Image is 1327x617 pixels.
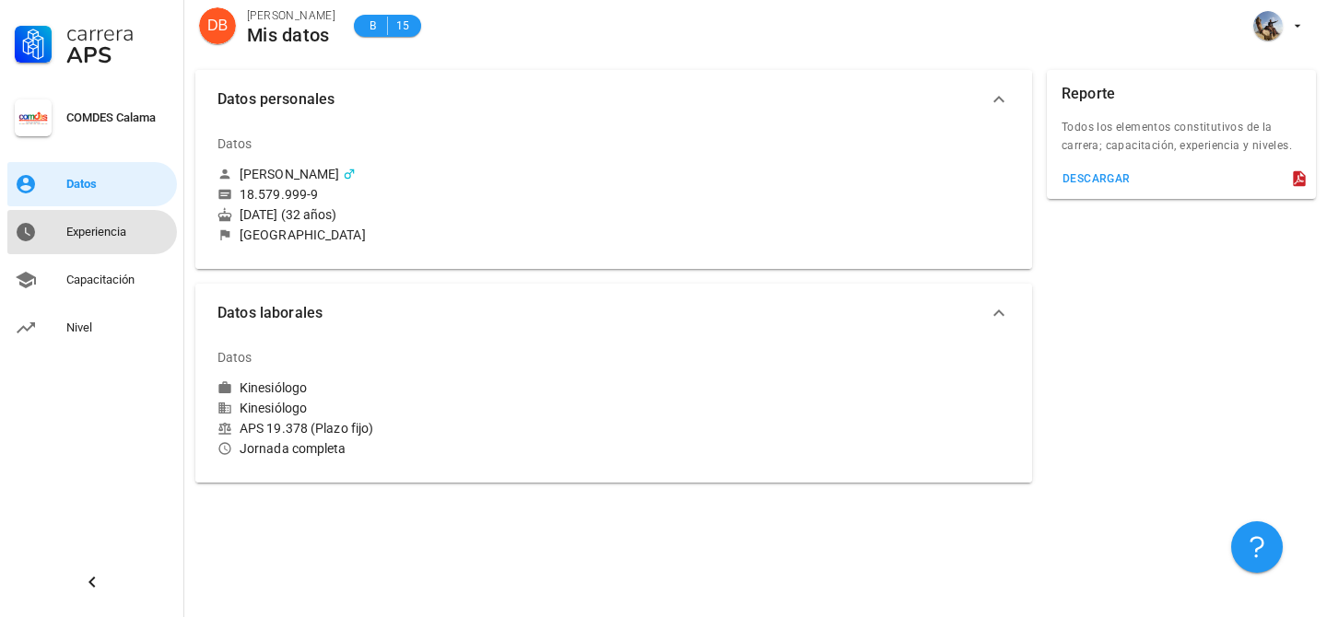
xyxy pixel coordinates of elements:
div: Datos [217,335,252,379]
span: Datos personales [217,87,988,112]
div: Datos [217,122,252,166]
div: Kinesiólogo [217,400,606,416]
div: Reporte [1062,70,1115,118]
div: 18.579.999-9 [240,186,318,203]
button: Datos laborales [195,284,1032,343]
button: descargar [1054,166,1138,192]
a: Nivel [7,306,177,350]
span: B [365,17,380,35]
a: Capacitación [7,258,177,302]
div: Carrera [66,22,170,44]
div: APS 19.378 (Plazo fijo) [217,420,606,437]
div: Nivel [66,320,170,335]
div: APS [66,44,170,66]
span: 15 [395,17,410,35]
div: [GEOGRAPHIC_DATA] [240,227,366,243]
div: [PERSON_NAME] [240,166,339,182]
div: Mis datos [247,25,335,45]
span: Datos laborales [217,300,988,326]
div: Jornada completa [217,440,606,457]
div: avatar [199,7,236,44]
div: [PERSON_NAME] [247,6,335,25]
div: Experiencia [66,225,170,239]
div: avatar [1253,11,1283,41]
div: descargar [1062,172,1131,185]
div: COMDES Calama [66,111,170,125]
a: Experiencia [7,210,177,254]
button: Datos personales [195,70,1032,129]
a: Datos [7,162,177,206]
div: Datos [66,177,170,192]
span: DB [207,7,228,44]
div: [DATE] (32 años) [217,206,606,223]
div: Capacitación [66,273,170,287]
div: Kinesiólogo [240,379,307,396]
div: Todos los elementos constitutivos de la carrera; capacitación, experiencia y niveles. [1047,118,1316,166]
